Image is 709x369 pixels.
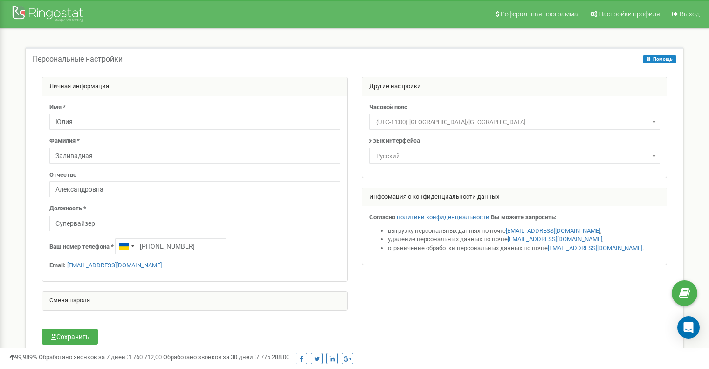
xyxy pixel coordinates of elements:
div: Open Intercom Messenger [677,316,700,339]
span: 99,989% [9,354,37,361]
span: Настройки профиля [599,10,660,18]
strong: Email: [49,262,66,269]
li: удаление персональных данных по почте , [388,235,660,244]
input: Фамилия [49,148,340,164]
strong: Согласно [369,214,395,221]
div: Личная информация [42,77,347,96]
label: Язык интерфейса [369,137,420,146]
label: Отчество [49,171,76,180]
li: выгрузку персональных данных по почте , [388,227,660,236]
div: Telephone country code [116,239,137,254]
button: Сохранить [42,329,98,345]
a: политики конфиденциальности [397,214,489,221]
div: Смена пароля [42,292,347,310]
a: [EMAIL_ADDRESS][DOMAIN_NAME] [508,236,602,243]
span: Реферальная программа [501,10,578,18]
input: Имя [49,114,340,130]
input: +1-800-555-55-55 [115,238,226,254]
u: 1 760 712,00 [128,354,162,361]
input: Должность [49,216,340,231]
label: Ваш номер телефона * [49,243,114,251]
u: 7 775 288,00 [256,354,289,361]
div: Другие настройки [362,77,667,96]
label: Часовой пояс [369,103,407,112]
a: [EMAIL_ADDRESS][DOMAIN_NAME] [67,262,162,269]
li: ограничение обработки персональных данных по почте . [388,244,660,253]
div: Информация о конфиденциальности данных [362,188,667,207]
span: Обработано звонков за 7 дней : [39,354,162,361]
strong: Вы можете запросить: [491,214,557,221]
a: [EMAIL_ADDRESS][DOMAIN_NAME] [506,227,600,234]
h5: Персональные настройки [33,55,123,63]
span: (UTC-11:00) Pacific/Midway [372,116,657,129]
label: Имя * [49,103,66,112]
label: Должность * [49,204,86,213]
span: Обработано звонков за 30 дней : [163,354,289,361]
span: Русский [372,150,657,163]
a: [EMAIL_ADDRESS][DOMAIN_NAME] [548,244,642,251]
label: Фамилия * [49,137,80,146]
button: Помощь [643,55,676,63]
span: Выход [680,10,700,18]
span: (UTC-11:00) Pacific/Midway [369,114,660,130]
input: Отчество [49,181,340,197]
span: Русский [369,148,660,164]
